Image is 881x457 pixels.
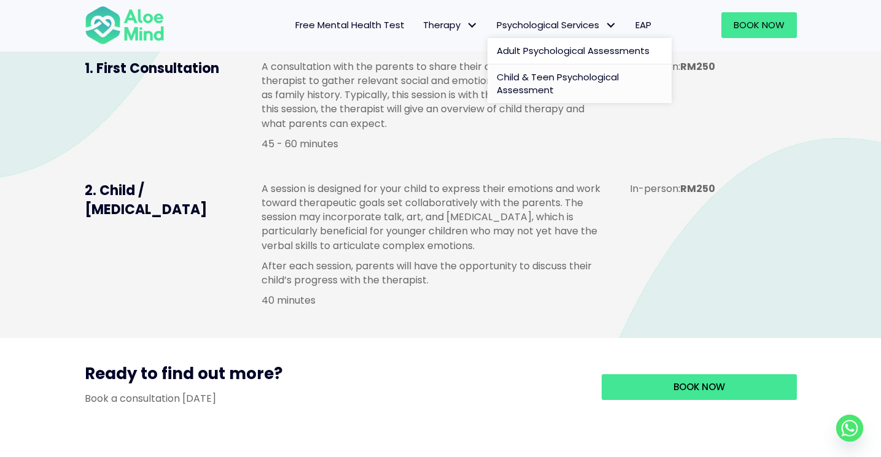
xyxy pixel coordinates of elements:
[487,38,672,64] a: Adult Psychological Assessments
[262,293,605,307] p: 40 minutes
[487,12,626,38] a: Psychological ServicesPsychological Services: submenu
[673,380,725,393] span: Book now
[487,64,672,104] a: Child & Teen Psychological Assessment
[414,12,487,38] a: TherapyTherapy: submenu
[85,391,583,405] p: Book a consultation [DATE]
[262,137,605,151] p: 45 - 60 minutes
[680,60,715,74] strong: RM250
[85,181,207,219] span: 2. Child / [MEDICAL_DATA]
[295,18,405,31] span: Free Mental Health Test
[85,363,583,391] h3: Ready to find out more?
[630,182,782,196] p: In-person:
[635,18,651,31] span: EAP
[836,415,863,442] a: Whatsapp
[626,12,661,38] a: EAP
[630,60,782,74] p: In-person:
[602,374,797,400] a: Book now
[262,182,605,253] p: A session is designed for your child to express their emotions and work toward therapeutic goals ...
[180,12,661,38] nav: Menu
[286,12,414,38] a: Free Mental Health Test
[423,18,478,31] span: Therapy
[734,18,785,31] span: Book Now
[464,17,481,34] span: Therapy: submenu
[497,44,650,57] span: Adult Psychological Assessments
[85,5,165,45] img: Aloe mind Logo
[721,12,797,38] a: Book Now
[262,259,605,287] p: After each session, parents will have the opportunity to discuss their child’s progress with the ...
[85,59,219,78] span: 1. First Consultation
[680,182,715,196] b: RM250
[602,17,620,34] span: Psychological Services: submenu
[262,60,605,131] p: A consultation with the parents to share their concerns and for the therapist to gather relevant ...
[497,71,619,97] span: Child & Teen Psychological Assessment
[497,18,617,31] span: Psychological Services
